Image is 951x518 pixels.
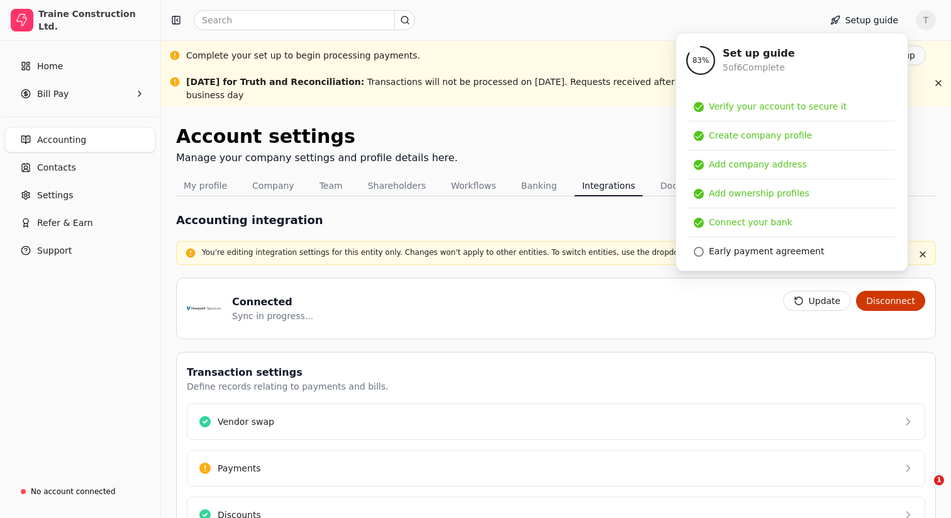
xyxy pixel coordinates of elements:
p: You're editing integration settings for this entity only. Changes won't apply to other entities. ... [202,247,910,258]
div: Early payment agreement [709,245,824,258]
button: Documents [653,176,718,196]
button: Team [312,176,350,196]
div: Connect your bank [709,216,792,229]
div: Traine Construction Ltd. [38,8,150,33]
div: Complete your set up to begin processing payments. [186,49,420,62]
span: Accounting [37,133,86,147]
button: Banking [514,176,565,196]
button: Refer & Earn [5,210,155,235]
div: Define records relating to payments and bills. [187,380,388,393]
div: Create company profile [709,129,812,142]
div: 5 of 6 Complete [723,61,795,74]
button: Update [783,291,852,311]
span: Refer & Earn [37,217,93,230]
div: Sync in progress... [232,310,313,323]
button: Setup guide [820,10,908,30]
div: Transaction settings [187,365,388,380]
span: [DATE] for Truth and Reconciliation : [186,77,364,87]
a: Accounting [5,127,155,152]
input: Search [194,10,415,30]
nav: Tabs [176,176,936,196]
button: Payments [187,450,925,487]
div: No account connected [31,486,116,497]
span: Contacts [37,161,76,174]
button: Integrations [574,176,642,196]
button: Vendor swap [187,403,925,440]
button: Disconnect [856,291,925,311]
button: My profile [176,176,235,196]
span: Settings [37,189,73,202]
button: Shareholders [360,176,433,196]
button: Company [245,176,302,196]
a: Settings [5,183,155,208]
button: Bill Pay [5,81,155,106]
iframe: Intercom live chat [908,475,938,505]
button: Workflows [443,176,504,196]
span: 83 % [692,55,709,66]
div: Account settings [176,122,458,150]
div: Vendor swap [218,415,274,429]
div: Payments [218,462,261,475]
div: Add ownership profiles [709,187,809,200]
span: 1 [934,475,944,485]
a: Home [5,53,155,79]
div: Add company address [709,158,807,171]
div: Connected [232,295,313,310]
a: Contacts [5,155,155,180]
span: Home [37,60,63,73]
div: Setup guide [676,33,908,271]
button: Support [5,238,155,263]
span: Bill Pay [37,87,69,101]
div: Transactions will not be processed on [DATE]. Requests received after 4 pm MST on [DATE] will be ... [186,76,926,102]
div: Set up guide [723,46,795,61]
span: Support [37,244,72,257]
div: Manage your company settings and profile details here. [176,150,458,166]
div: Verify your account to secure it [709,100,847,113]
h1: Accounting integration [176,211,323,228]
a: No account connected [5,480,155,503]
button: T [916,10,936,30]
